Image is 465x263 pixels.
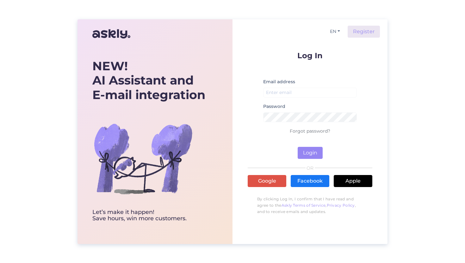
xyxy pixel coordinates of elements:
button: EN [327,27,343,36]
a: Apple [334,175,372,187]
a: Forgot password? [290,128,330,134]
a: Facebook [291,175,329,187]
img: bg-askly [92,108,194,209]
b: NEW! [92,59,128,73]
a: Register [348,26,380,38]
button: Login [298,147,323,159]
p: By clicking Log In, I confirm that I have read and agree to the , , and to receive emails and upd... [248,193,372,218]
p: Log In [248,52,372,59]
a: Google [248,175,286,187]
div: Let’s make it happen! Save hours, win more customers. [92,209,205,222]
div: AI Assistant and E-mail integration [92,59,205,102]
span: OR [306,166,315,170]
label: Email address [263,78,295,85]
img: Askly [92,26,130,41]
a: Askly Terms of Service [282,203,326,208]
a: Privacy Policy [327,203,355,208]
label: Password [263,103,285,110]
input: Enter email [263,88,357,97]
